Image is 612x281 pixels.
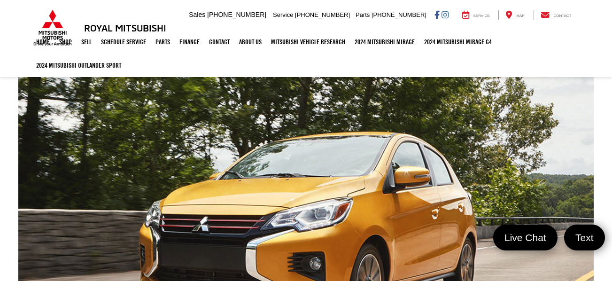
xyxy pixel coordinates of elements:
[234,30,266,54] a: About Us
[350,30,419,54] a: 2024 Mitsubishi Mirage
[553,14,571,18] span: Contact
[207,11,266,18] span: [PHONE_NUMBER]
[96,30,151,54] a: Schedule Service: Opens in a new tab
[516,14,524,18] span: Map
[31,30,54,54] a: Home
[175,30,204,54] a: Finance
[295,11,350,18] span: [PHONE_NUMBER]
[473,14,490,18] span: Service
[498,10,531,20] a: Map
[419,30,496,54] a: 2024 Mitsubishi Mirage G4
[31,54,126,77] a: 2024 Mitsubishi Outlander SPORT
[564,225,605,250] a: Text
[442,11,449,18] a: Instagram: Click to visit our Instagram page
[493,225,558,250] a: Live Chat
[273,11,293,18] span: Service
[455,10,497,20] a: Service
[571,231,598,244] span: Text
[266,30,350,54] a: Mitsubishi Vehicle Research
[84,23,166,33] h3: Royal Mitsubishi
[54,30,77,54] a: Shop
[77,30,96,54] a: Sell
[356,11,370,18] span: Parts
[189,11,205,18] span: Sales
[31,9,74,46] img: Mitsubishi
[204,30,234,54] a: Contact
[434,11,440,18] a: Facebook: Click to visit our Facebook page
[372,11,426,18] span: [PHONE_NUMBER]
[151,30,175,54] a: Parts: Opens in a new tab
[534,10,579,20] a: Contact
[500,231,551,244] span: Live Chat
